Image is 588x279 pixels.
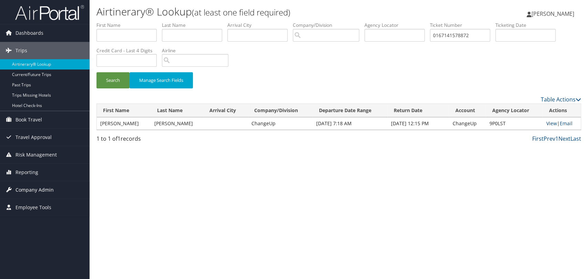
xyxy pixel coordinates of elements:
[541,96,581,103] a: Table Actions
[96,47,162,54] label: Credit Card - Last 4 Digits
[313,104,388,117] th: Departure Date Range: activate to sort column ascending
[449,104,486,117] th: Account: activate to sort column ascending
[558,135,570,142] a: Next
[293,22,364,29] label: Company/Division
[559,120,572,127] a: Email
[430,22,495,29] label: Ticket Number
[543,104,581,117] th: Actions
[96,22,162,29] label: First Name
[555,135,558,142] a: 1
[532,10,574,18] span: [PERSON_NAME]
[543,117,581,130] td: |
[96,135,210,146] div: 1 to 1 of records
[527,3,581,24] a: [PERSON_NAME]
[162,47,234,54] label: Airline
[388,104,449,117] th: Return Date: activate to sort column ascending
[248,117,313,130] td: ChangeUp
[130,72,193,88] button: Manage Search Fields
[16,129,52,146] span: Travel Approval
[532,135,544,142] a: First
[227,22,293,29] label: Arrival City
[16,111,42,128] span: Book Travel
[570,135,581,142] a: Last
[151,104,203,117] th: Last Name: activate to sort column ascending
[96,72,130,88] button: Search
[162,22,227,29] label: Last Name
[544,135,555,142] a: Prev
[203,104,248,117] th: Arrival City: activate to sort column ascending
[313,117,388,130] td: [DATE] 7:18 AM
[97,117,151,130] td: [PERSON_NAME]
[388,117,449,130] td: [DATE] 12:15 PM
[16,181,54,198] span: Company Admin
[97,104,151,117] th: First Name: activate to sort column ascending
[486,104,543,117] th: Agency Locator: activate to sort column ascending
[546,120,557,127] a: View
[15,4,84,21] img: airportal-logo.png
[486,117,543,130] td: 9P0LST
[495,22,561,29] label: Ticketing Date
[248,104,313,117] th: Company/Division
[16,199,51,216] span: Employee Tools
[364,22,430,29] label: Agency Locator
[449,117,486,130] td: ChangeUp
[16,164,38,181] span: Reporting
[16,146,57,163] span: Risk Management
[151,117,203,130] td: [PERSON_NAME]
[16,42,27,59] span: Trips
[117,135,121,142] span: 1
[96,4,420,19] h1: Airtinerary® Lookup
[192,7,290,18] small: (at least one field required)
[16,24,43,42] span: Dashboards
